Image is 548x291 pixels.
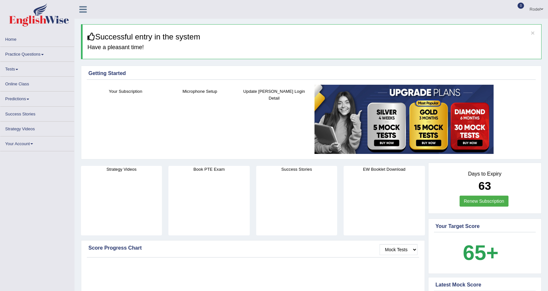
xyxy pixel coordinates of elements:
[0,122,74,134] a: Strategy Videos
[88,244,417,252] div: Score Progress Chart
[531,29,535,36] button: ×
[168,166,249,173] h4: Book PTE Exam
[0,32,74,45] a: Home
[256,166,337,173] h4: Success Stories
[463,241,498,264] b: 65+
[344,166,425,173] h4: EW Booklet Download
[0,92,74,104] a: Predictions
[87,44,536,51] h4: Have a pleasant time!
[0,136,74,149] a: Your Account
[436,281,534,289] div: Latest Mock Score
[81,166,162,173] h4: Strategy Videos
[314,85,494,154] img: small5.jpg
[0,62,74,74] a: Tests
[518,3,524,9] span: 0
[0,47,74,59] a: Practice Questions
[88,70,534,77] div: Getting Started
[436,222,534,230] div: Your Target Score
[0,107,74,119] a: Success Stories
[0,77,74,89] a: Online Class
[92,88,159,95] h4: Your Subscription
[436,171,534,177] h4: Days to Expiry
[478,179,491,192] b: 63
[460,196,508,207] a: Renew Subscription
[87,33,536,41] h3: Successful entry in the system
[240,88,308,102] h4: Update [PERSON_NAME] Login Detail
[166,88,234,95] h4: Microphone Setup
